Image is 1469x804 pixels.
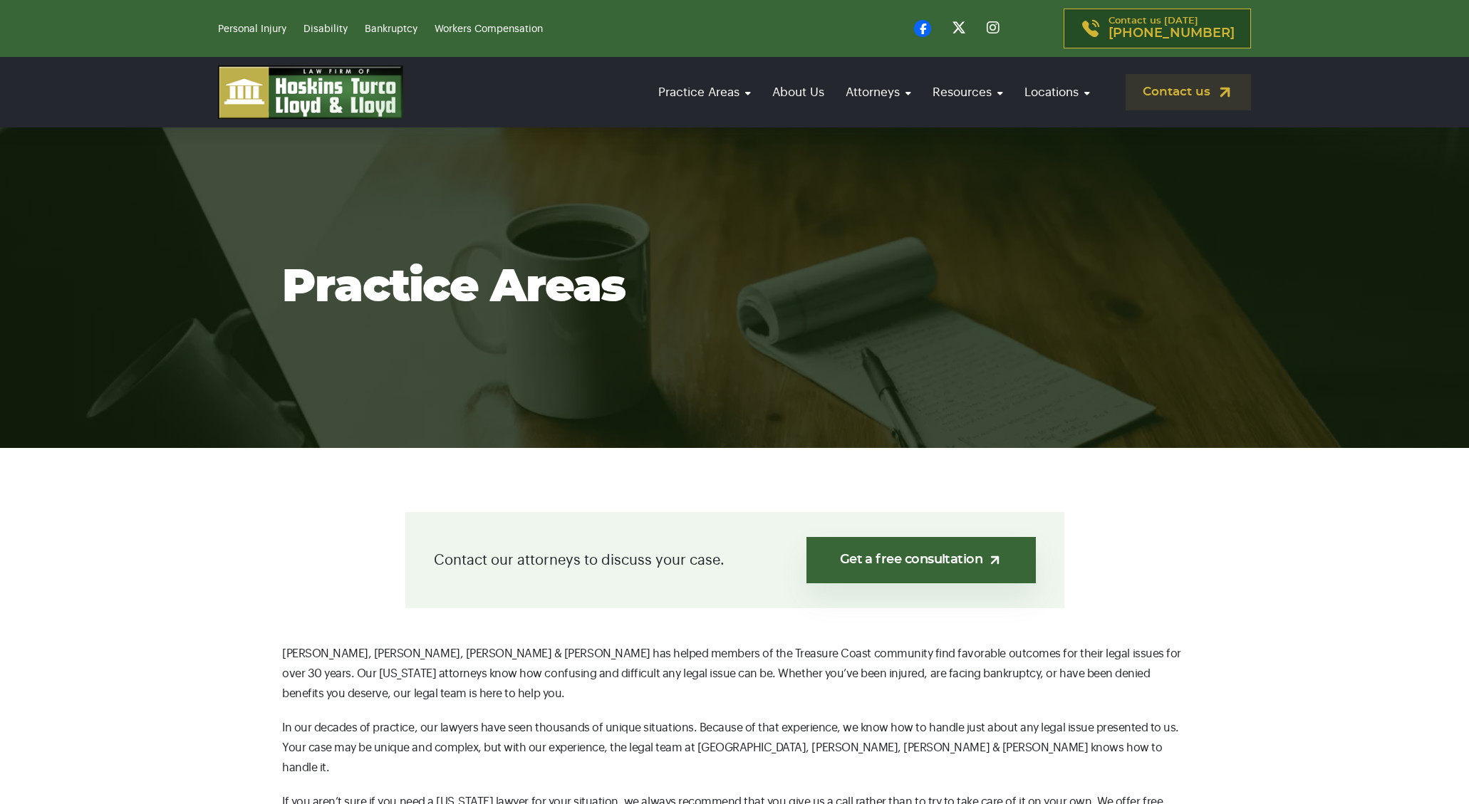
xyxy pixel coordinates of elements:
a: Contact us [DATE][PHONE_NUMBER] [1064,9,1251,48]
a: Bankruptcy [365,24,417,34]
a: Resources [925,72,1010,113]
a: Locations [1017,72,1097,113]
a: Workers Compensation [435,24,543,34]
a: Attorneys [839,72,918,113]
a: Contact us [1126,74,1251,110]
a: About Us [765,72,831,113]
a: Personal Injury [218,24,286,34]
a: Disability [303,24,348,34]
a: Get a free consultation [806,537,1035,583]
a: Practice Areas [651,72,758,113]
span: In our decades of practice, our lawyers have seen thousands of unique situations. Because of that... [282,722,1179,773]
h1: Practice Areas [282,263,1187,313]
img: arrow-up-right-light.svg [987,553,1002,568]
p: Contact us [DATE] [1109,16,1235,41]
img: logo [218,66,403,119]
div: Contact our attorneys to discuss your case. [405,512,1064,608]
p: [PERSON_NAME], [PERSON_NAME], [PERSON_NAME] & [PERSON_NAME] has helped members of the Treasure Co... [282,644,1187,704]
span: [PHONE_NUMBER] [1109,26,1235,41]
